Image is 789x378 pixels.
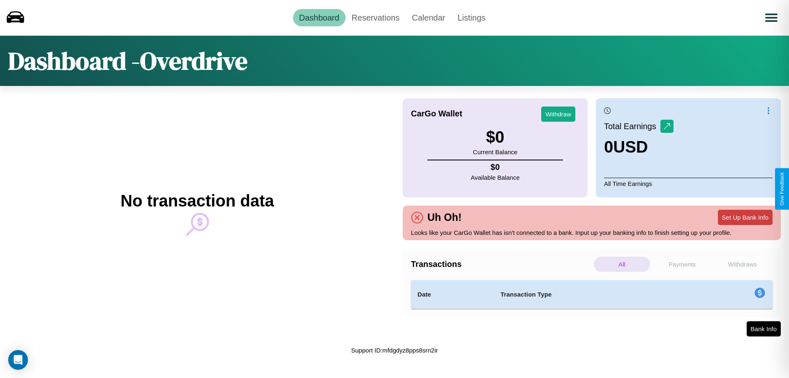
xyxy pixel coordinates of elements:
[423,211,466,223] h4: Uh Oh!
[351,345,438,356] p: Support ID: mfdgdyz8pps8srn2ir
[604,138,674,156] h3: 0 USD
[471,172,520,183] p: Available Balance
[604,119,660,134] p: Total Earnings
[120,192,274,210] h2: No transaction data
[604,178,773,189] p: All Time Earnings
[654,257,711,272] p: Payments
[779,172,785,206] div: Give Feedback
[411,109,462,118] h4: CarGo Wallet
[594,257,650,272] p: All
[346,9,406,26] a: Reservations
[714,257,771,272] p: Withdraws
[418,290,487,299] h4: Date
[760,6,783,29] button: Open menu
[501,290,687,299] h4: Transaction Type
[406,9,451,26] a: Calendar
[293,9,346,26] a: Dashboard
[718,210,773,225] button: Set Up Bank Info
[747,321,781,336] button: Bank Info
[541,107,575,122] button: Withdraw
[473,146,517,158] p: Current Balance
[411,280,773,309] table: simple table
[8,350,28,370] div: Open Intercom Messenger
[451,9,491,26] a: Listings
[411,227,773,238] p: Looks like your CarGo Wallet has isn't connected to a bank. Input up your banking info to finish ...
[411,260,592,269] h4: Transactions
[473,128,517,146] h3: $ 0
[471,162,520,172] h4: $ 0
[8,44,247,78] h1: Dashboard - Overdrive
